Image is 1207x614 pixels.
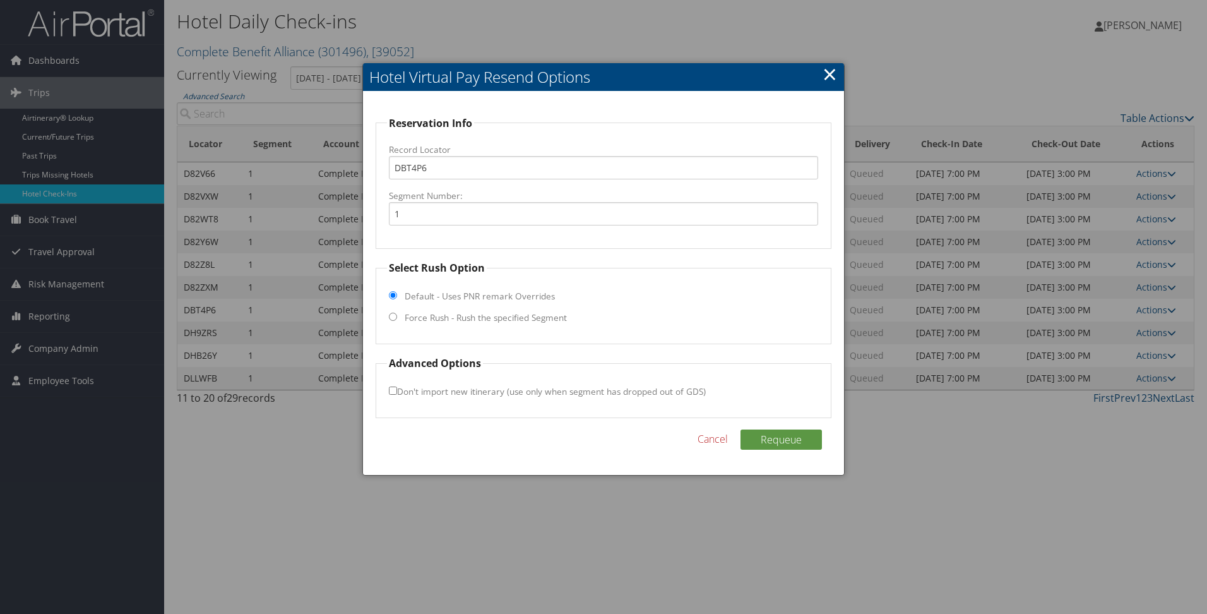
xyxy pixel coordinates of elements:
[387,356,483,371] legend: Advanced Options
[389,190,819,202] label: Segment Number:
[740,430,822,450] button: Requeue
[389,143,819,156] label: Record Locator
[698,431,728,447] a: Cancel
[405,290,555,303] label: Default - Uses PNR remark Overrides
[387,116,474,131] legend: Reservation Info
[389,380,706,403] label: Don't import new itinerary (use only when segment has dropped out of GDS)
[389,387,397,395] input: Don't import new itinerary (use only when segment has dropped out of GDS)
[387,260,487,275] legend: Select Rush Option
[823,61,837,87] a: Close
[363,63,845,91] h2: Hotel Virtual Pay Resend Options
[405,311,567,324] label: Force Rush - Rush the specified Segment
